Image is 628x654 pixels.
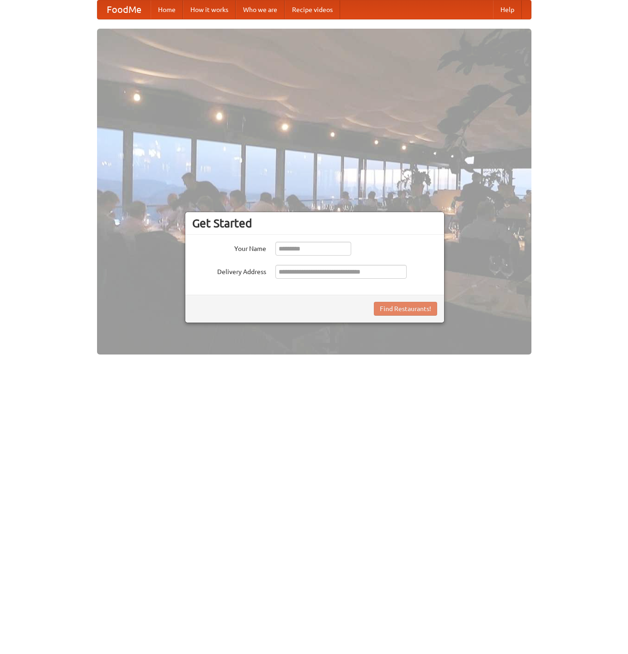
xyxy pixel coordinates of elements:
[285,0,340,19] a: Recipe videos
[192,265,266,276] label: Delivery Address
[374,302,437,316] button: Find Restaurants!
[192,242,266,253] label: Your Name
[192,216,437,230] h3: Get Started
[151,0,183,19] a: Home
[183,0,236,19] a: How it works
[98,0,151,19] a: FoodMe
[236,0,285,19] a: Who we are
[493,0,522,19] a: Help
